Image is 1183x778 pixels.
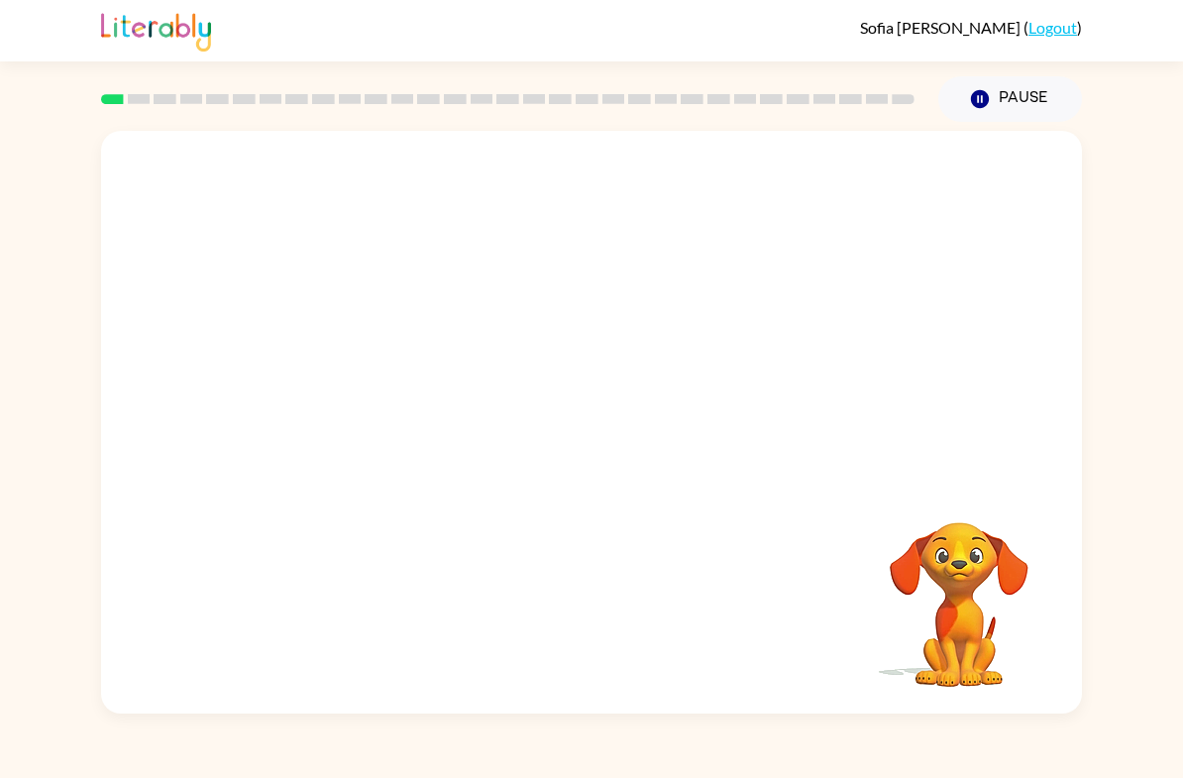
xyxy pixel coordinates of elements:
video: Your browser must support playing .mp4 files to use Literably. Please try using another browser. [860,492,1058,690]
a: Logout [1028,18,1077,37]
img: Literably [101,8,211,52]
div: ( ) [860,18,1082,37]
button: Pause [938,76,1082,122]
span: Sofia [PERSON_NAME] [860,18,1023,37]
